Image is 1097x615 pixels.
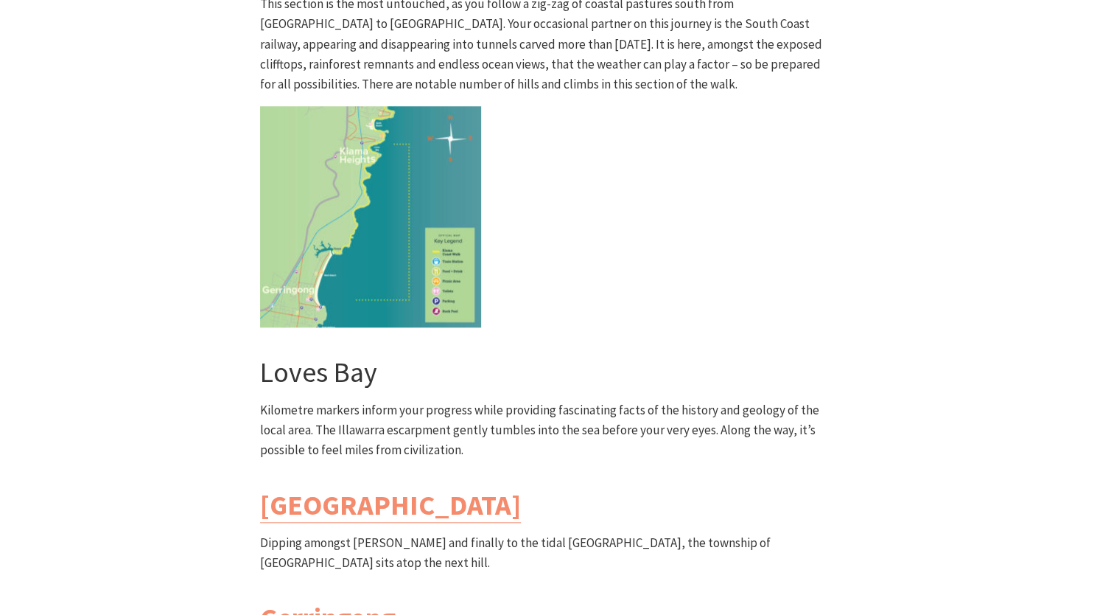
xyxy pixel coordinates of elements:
[260,400,838,461] p: Kilometre markers inform your progress while providing fascinating facts of the history and geolo...
[260,106,481,327] img: Kiama Coast Walk South Section
[260,533,838,573] p: Dipping amongst [PERSON_NAME] and finally to the tidal [GEOGRAPHIC_DATA], the township of [GEOGRA...
[260,487,521,523] a: [GEOGRAPHIC_DATA]
[260,355,838,389] h3: Loves Bay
